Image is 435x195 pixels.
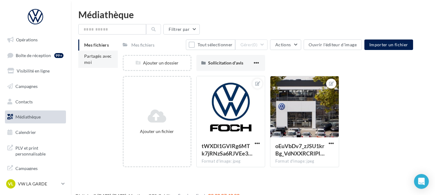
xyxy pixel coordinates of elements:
a: Boîte de réception99+ [4,49,67,62]
div: Médiathèque [78,10,428,19]
span: VL [8,181,14,187]
span: Campagnes DataOnDemand [15,164,64,177]
span: Calendrier [15,130,36,135]
div: Open Intercom Messenger [414,174,429,189]
span: Mes fichiers [84,42,109,48]
button: Ouvrir l'éditeur d'image [304,39,362,50]
button: Actions [270,39,301,50]
a: Calendrier [4,126,67,139]
span: Importer un fichier [369,42,408,47]
span: oEuVbDv7_zJSU1krBg_VdNXXRCRlPIqVk27gvfDZYwUR8oJNmkcpWBLydxbjd7rwubgbFYTfZn-oYKNuVg=s0 [275,143,325,157]
span: Actions [275,42,291,47]
div: Ajouter un fichier [126,128,188,135]
span: tWXDl1GVIRg6MTk7jRNzSa6RJVEe3Ea7aWnfJZR2o0-tVk3rOPxZ1agoZTvn-QvKhsQQHHVIR2S1k-A0yw=s0 [202,143,252,157]
span: Médiathèque [15,114,41,119]
span: Contacts [15,99,33,104]
span: Sollicitation d'avis [208,60,243,65]
a: Contacts [4,95,67,108]
div: Ajouter un dossier [124,60,191,66]
span: PLV et print personnalisable [15,144,64,157]
div: Format d'image: jpeg [202,159,260,164]
a: Campagnes [4,80,67,93]
a: Médiathèque [4,110,67,123]
a: Opérations [4,33,67,46]
span: Visibilité en ligne [17,68,50,73]
button: Importer un fichier [364,39,413,50]
div: Format d'image: jpeg [275,159,334,164]
button: Filtrer par [163,24,200,35]
span: Partagés avec moi [84,53,112,65]
a: PLV et print personnalisable [4,141,67,160]
a: VL VW LA GARDE [5,178,66,190]
span: Boîte de réception [16,52,51,58]
span: (0) [252,42,257,47]
div: Mes fichiers [131,42,154,48]
span: Campagnes [15,84,38,89]
a: Campagnes DataOnDemand [4,162,67,180]
p: VW LA GARDE [18,181,59,187]
div: 99+ [54,53,64,58]
button: Gérer(0) [235,39,268,50]
a: Visibilité en ligne [4,64,67,77]
button: Tout sélectionner [186,39,235,50]
span: Opérations [16,37,38,42]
